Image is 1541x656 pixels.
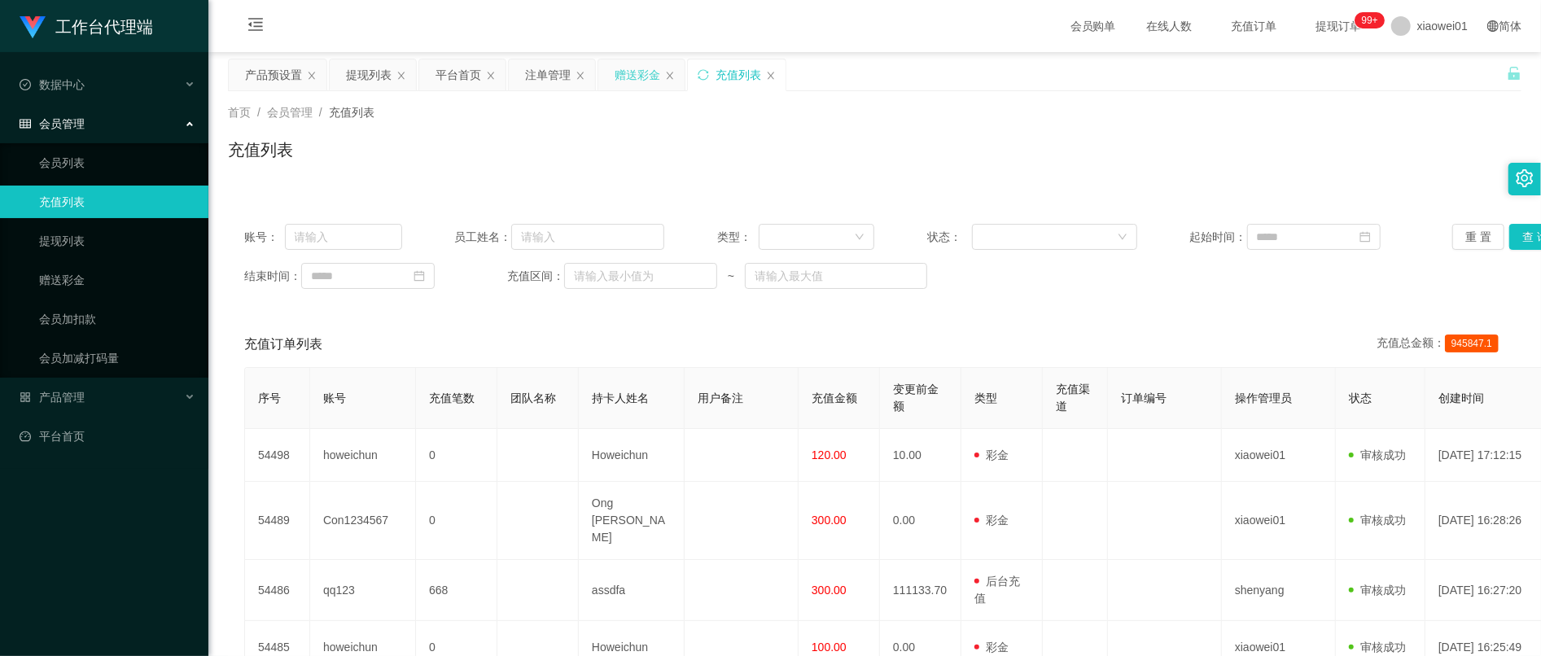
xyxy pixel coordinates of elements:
span: 提现订单 [1308,20,1370,32]
span: 创建时间 [1438,391,1484,405]
div: 注单管理 [525,59,571,90]
span: 员工姓名： [454,229,511,246]
span: 团队名称 [510,391,556,405]
a: 会员加减打码量 [39,342,195,374]
a: 充值列表 [39,186,195,218]
i: 图标: close [576,71,585,81]
span: 在线人数 [1139,20,1201,32]
h1: 工作台代理端 [55,1,153,53]
span: 会员管理 [267,106,313,119]
input: 请输入 [285,224,402,250]
div: 充值列表 [716,59,761,90]
span: 审核成功 [1349,641,1406,654]
a: 会员加扣款 [39,303,195,335]
span: 起始时间： [1190,229,1247,246]
td: xiaowei01 [1222,429,1336,482]
div: 平台首页 [436,59,481,90]
i: 图标: setting [1516,169,1534,187]
span: 充值笔数 [429,391,475,405]
div: 赠送彩金 [615,59,660,90]
span: 彩金 [974,641,1009,654]
span: 结束时间： [244,268,301,285]
img: logo.9652507e.png [20,16,46,39]
td: 0 [416,482,497,560]
span: ~ [717,268,745,285]
input: 请输入最大值 [745,263,927,289]
span: 充值订单列表 [244,335,322,354]
span: 状态： [927,229,972,246]
i: 图标: unlock [1507,66,1521,81]
a: 图标: dashboard平台首页 [20,420,195,453]
td: 54486 [245,560,310,621]
td: assdfa [579,560,685,621]
span: 300.00 [812,584,847,597]
td: 54498 [245,429,310,482]
td: 0.00 [880,482,961,560]
td: 111133.70 [880,560,961,621]
span: 审核成功 [1349,448,1406,461]
i: 图标: global [1487,20,1499,32]
i: 图标: check-circle-o [20,79,31,90]
i: 图标: calendar [1359,231,1371,243]
td: 54489 [245,482,310,560]
td: 668 [416,560,497,621]
span: 彩金 [974,514,1009,527]
a: 赠送彩金 [39,264,195,296]
div: 提现列表 [346,59,392,90]
span: 类型 [974,391,997,405]
span: 账号 [323,391,346,405]
i: 图标: close [766,71,776,81]
span: 持卡人姓名 [592,391,649,405]
span: 彩金 [974,448,1009,461]
i: 图标: appstore-o [20,391,31,403]
i: 图标: close [307,71,317,81]
span: / [257,106,260,119]
span: 300.00 [812,514,847,527]
a: 工作台代理端 [20,20,153,33]
span: 操作管理员 [1235,391,1292,405]
span: 状态 [1349,391,1372,405]
td: shenyang [1222,560,1336,621]
span: 序号 [258,391,281,405]
td: Howeichun [579,429,685,482]
span: 充值区间： [507,268,564,285]
i: 图标: close [665,71,675,81]
i: 图标: menu-fold [228,1,283,53]
div: 充值总金额： [1377,335,1505,354]
button: 重 置 [1452,224,1504,250]
div: 产品预设置 [245,59,302,90]
span: / [319,106,322,119]
span: 变更前金额 [893,383,939,413]
span: 充值渠道 [1056,383,1090,413]
span: 后台充值 [974,575,1020,605]
span: 945847.1 [1445,335,1499,352]
h1: 充值列表 [228,138,293,162]
span: 数据中心 [20,78,85,91]
span: 产品管理 [20,391,85,404]
td: qq123 [310,560,416,621]
i: 图标: table [20,118,31,129]
span: 120.00 [812,448,847,461]
span: 审核成功 [1349,584,1406,597]
span: 充值列表 [329,106,374,119]
i: 图标: down [855,232,865,243]
span: 充值订单 [1224,20,1285,32]
td: 0 [416,429,497,482]
span: 类型： [717,229,759,246]
span: 审核成功 [1349,514,1406,527]
input: 请输入 [511,224,664,250]
span: 充值金额 [812,391,857,405]
i: 图标: sync [698,69,709,81]
sup: 1213 [1355,12,1385,28]
span: 用户备注 [698,391,743,405]
i: 图标: close [486,71,496,81]
td: howeichun [310,429,416,482]
span: 账号： [244,229,285,246]
span: 100.00 [812,641,847,654]
i: 图标: calendar [414,270,425,282]
i: 图标: close [396,71,406,81]
td: 10.00 [880,429,961,482]
td: xiaowei01 [1222,482,1336,560]
i: 图标: down [1118,232,1127,243]
td: Ong [PERSON_NAME] [579,482,685,560]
